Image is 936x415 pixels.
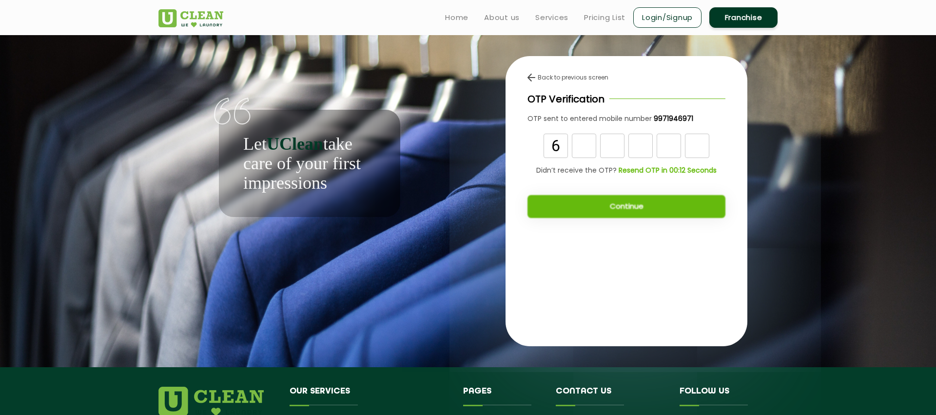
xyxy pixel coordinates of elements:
[652,114,693,124] a: 9971946971
[584,12,625,23] a: Pricing List
[214,98,251,125] img: quote-img
[556,387,665,405] h4: Contact us
[527,114,652,123] span: OTP sent to entered mobile number
[445,12,468,23] a: Home
[463,387,542,405] h4: Pages
[619,165,717,175] b: Resend OTP in 00:12 Seconds
[654,114,693,123] b: 9971946971
[535,12,568,23] a: Services
[158,9,223,27] img: UClean Laundry and Dry Cleaning
[527,73,725,82] div: Back to previous screen
[680,387,765,405] h4: Follow us
[243,134,376,193] p: Let take care of your first impressions
[709,7,778,28] a: Franchise
[527,74,535,81] img: back-arrow.svg
[527,92,604,106] p: OTP Verification
[484,12,520,23] a: About us
[267,134,323,154] b: UClean
[536,165,617,176] span: Didn’t receive the OTP?
[633,7,702,28] a: Login/Signup
[617,165,717,176] a: Resend OTP in 00:12 Seconds
[290,387,448,405] h4: Our Services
